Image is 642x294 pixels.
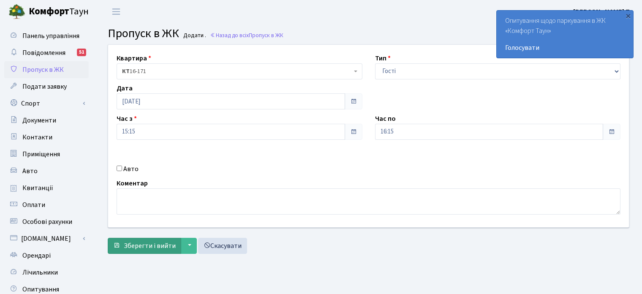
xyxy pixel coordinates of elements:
[22,31,79,41] span: Панель управління
[4,180,89,196] a: Квитанції
[106,5,127,19] button: Переключити навігацію
[4,163,89,180] a: Авто
[117,53,151,63] label: Квартира
[210,31,283,39] a: Назад до всіхПропуск в ЖК
[124,241,176,250] span: Зберегти і вийти
[4,44,89,61] a: Повідомлення51
[8,3,25,20] img: logo.png
[4,264,89,281] a: Лічильники
[22,183,53,193] span: Квитанції
[22,268,58,277] span: Лічильники
[22,82,67,91] span: Подати заявку
[4,230,89,247] a: [DOMAIN_NAME]
[117,83,133,93] label: Дата
[29,5,69,18] b: Комфорт
[22,48,65,57] span: Повідомлення
[375,114,396,124] label: Час по
[4,78,89,95] a: Подати заявку
[4,112,89,129] a: Документи
[4,247,89,264] a: Орендарі
[198,238,247,254] a: Скасувати
[505,43,625,53] a: Голосувати
[108,238,181,254] button: Зберегти і вийти
[22,166,38,176] span: Авто
[4,213,89,230] a: Особові рахунки
[573,7,632,16] b: [PERSON_NAME] П.
[117,63,362,79] span: <b>КТ</b>&nbsp;&nbsp;&nbsp;&nbsp;16-171
[182,32,206,39] small: Додати .
[249,31,283,39] span: Пропуск в ЖК
[4,146,89,163] a: Приміщення
[22,133,52,142] span: Контакти
[375,53,391,63] label: Тип
[122,67,352,76] span: <b>КТ</b>&nbsp;&nbsp;&nbsp;&nbsp;16-171
[117,114,137,124] label: Час з
[29,5,89,19] span: Таун
[573,7,632,17] a: [PERSON_NAME] П.
[4,27,89,44] a: Панель управління
[22,65,64,74] span: Пропуск в ЖК
[22,116,56,125] span: Документи
[22,285,59,294] span: Опитування
[22,217,72,226] span: Особові рахунки
[22,200,45,210] span: Оплати
[4,129,89,146] a: Контакти
[4,196,89,213] a: Оплати
[4,61,89,78] a: Пропуск в ЖК
[497,11,633,58] div: Опитування щодо паркування в ЖК «Комфорт Таун»
[624,11,632,20] div: ×
[108,25,179,42] span: Пропуск в ЖК
[22,150,60,159] span: Приміщення
[123,164,139,174] label: Авто
[22,251,51,260] span: Орендарі
[77,49,86,56] div: 51
[122,67,130,76] b: КТ
[4,95,89,112] a: Спорт
[117,178,148,188] label: Коментар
